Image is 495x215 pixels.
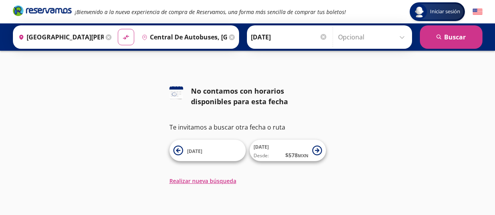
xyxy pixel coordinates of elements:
[254,144,269,150] span: [DATE]
[250,140,326,161] button: [DATE]Desde:$578MXN
[427,8,463,16] span: Iniciar sesión
[420,25,482,49] button: Buscar
[187,148,202,155] span: [DATE]
[191,86,326,107] div: No contamos con horarios disponibles para esta fecha
[75,8,346,16] em: ¡Bienvenido a la nueva experiencia de compra de Reservamos, una forma más sencilla de comprar tus...
[13,5,72,16] i: Brand Logo
[13,5,72,19] a: Brand Logo
[338,27,408,47] input: Opcional
[251,27,328,47] input: Elegir Fecha
[169,177,236,185] button: Realizar nueva búsqueda
[169,140,246,161] button: [DATE]
[139,27,227,47] input: Buscar Destino
[169,123,326,132] p: Te invitamos a buscar otra fecha o ruta
[15,27,104,47] input: Buscar Origen
[254,152,269,159] span: Desde:
[285,151,308,159] span: $ 578
[473,7,482,17] button: English
[298,153,308,158] small: MXN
